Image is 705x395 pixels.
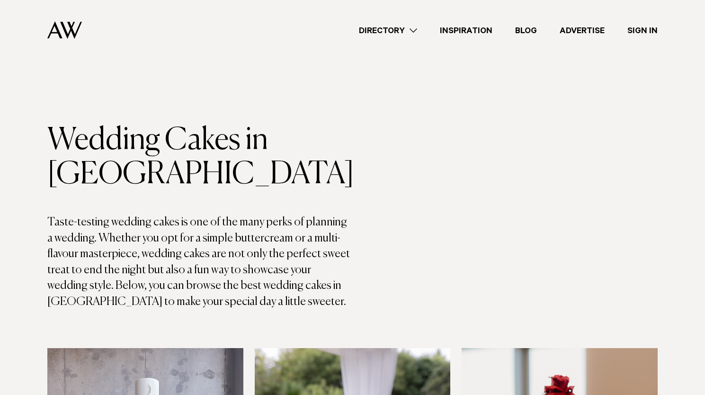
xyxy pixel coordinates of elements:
[47,124,353,192] h1: Wedding Cakes in [GEOGRAPHIC_DATA]
[548,24,616,37] a: Advertise
[504,24,548,37] a: Blog
[47,215,353,310] p: Taste-testing wedding cakes is one of the many perks of planning a wedding. Whether you opt for a...
[428,24,504,37] a: Inspiration
[616,24,669,37] a: Sign In
[47,21,82,39] img: Auckland Weddings Logo
[348,24,428,37] a: Directory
